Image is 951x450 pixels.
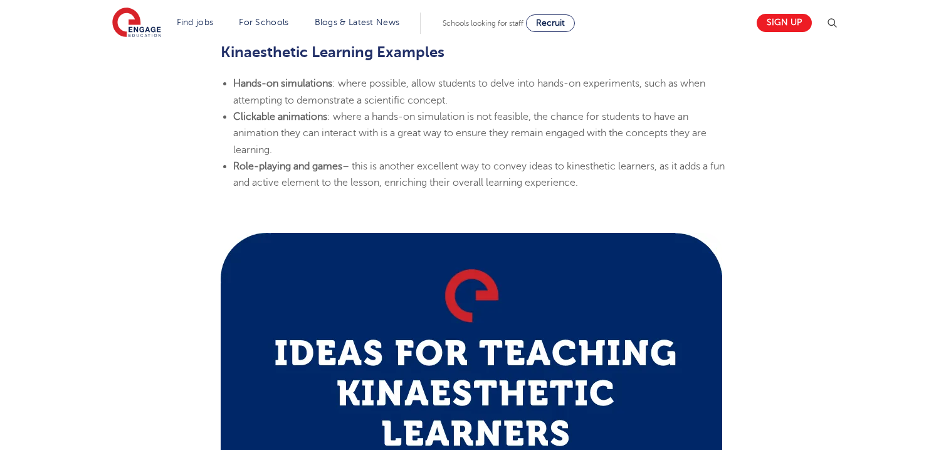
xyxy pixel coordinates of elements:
a: Recruit [526,14,575,32]
span: Schools looking for staff [443,19,523,28]
b: Clickable animations [233,111,327,122]
span: Kinaesthetic Learning Examples [221,43,444,61]
a: Find jobs [177,18,214,27]
b: Hands-on simulations [233,78,332,89]
a: Sign up [757,14,812,32]
a: Blogs & Latest News [315,18,400,27]
a: For Schools [239,18,288,27]
span: – this is another excellent way to convey ideas to kinesthetic learners, as it adds a fun and act... [233,161,725,188]
b: Role-playing and games [233,161,342,172]
span: Recruit [536,18,565,28]
span: : where possible, allow students to delve into hands-on experiments, such as when attempting to d... [233,78,705,105]
span: : where a hands-on simulation is not feasible, the chance for students to have an animation they ... [233,111,707,156]
img: Engage Education [112,8,161,39]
